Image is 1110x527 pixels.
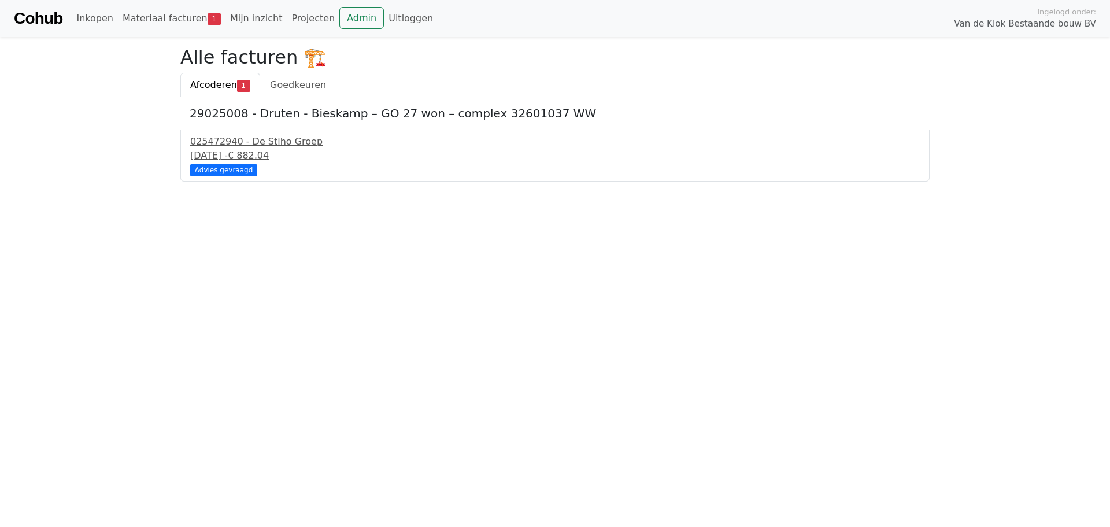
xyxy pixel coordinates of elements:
a: Inkopen [72,7,117,30]
a: Materiaal facturen1 [118,7,225,30]
a: Goedkeuren [260,73,336,97]
a: Admin [339,7,384,29]
a: Afcoderen1 [180,73,260,97]
a: Projecten [287,7,339,30]
span: Afcoderen [190,79,237,90]
div: 025472940 - De Stiho Groep [190,135,920,149]
span: € 882,04 [228,150,269,161]
span: Ingelogd onder: [1037,6,1096,17]
a: Cohub [14,5,62,32]
div: Advies gevraagd [190,164,257,176]
h2: Alle facturen 🏗️ [180,46,930,68]
h5: 29025008 - Druten - Bieskamp – GO 27 won – complex 32601037 WW [190,106,920,120]
a: Uitloggen [384,7,438,30]
span: Goedkeuren [270,79,326,90]
span: 1 [237,80,250,91]
a: 025472940 - De Stiho Groep[DATE] -€ 882,04 Advies gevraagd [190,135,920,175]
a: Mijn inzicht [225,7,287,30]
span: 1 [208,13,221,25]
span: Van de Klok Bestaande bouw BV [954,17,1096,31]
div: [DATE] - [190,149,920,163]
